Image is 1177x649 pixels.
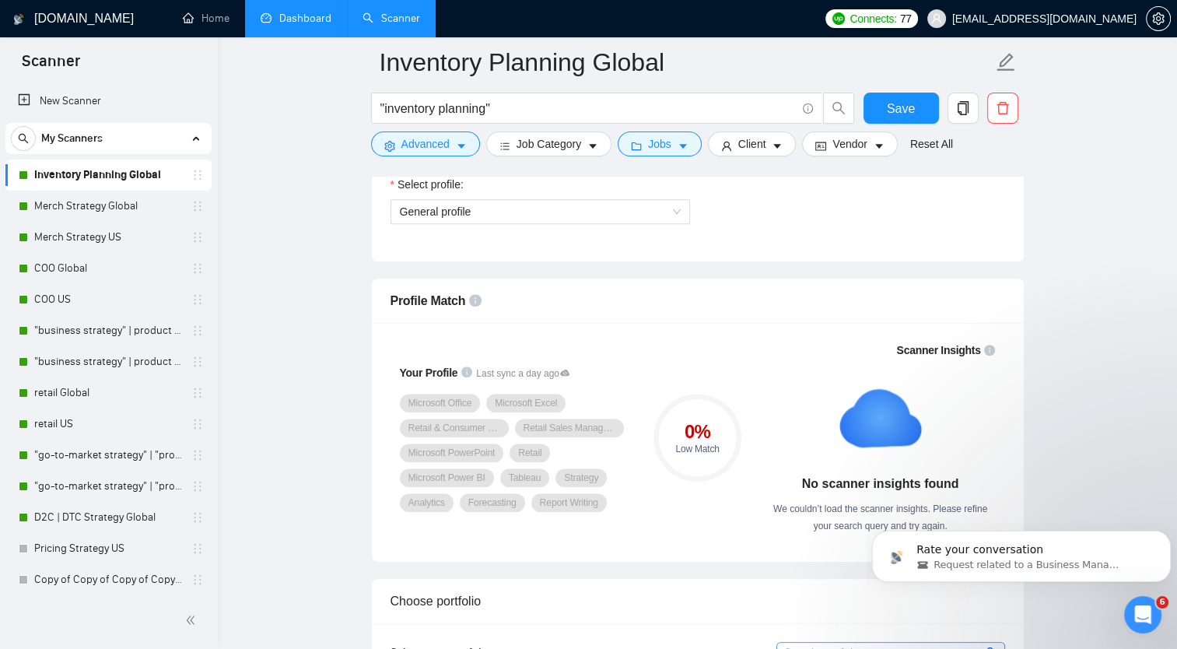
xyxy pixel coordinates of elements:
span: holder [191,449,204,461]
a: COO Global [34,253,182,284]
span: holder [191,574,204,586]
button: userClientcaret-down [708,132,797,156]
a: "business strategy" | product US [34,315,182,346]
a: homeHome [183,12,229,25]
span: caret-down [874,140,885,152]
div: Choose portfolio [391,579,1005,623]
img: logo [13,7,24,32]
strong: No scanner insights found [802,477,959,490]
span: Scanner Insights [896,345,980,356]
span: user [721,140,732,152]
a: Inventory Planning Global [34,160,182,191]
span: holder [191,542,204,555]
span: General profile [400,205,471,218]
span: holder [191,356,204,368]
span: folder [631,140,642,152]
span: Job Category [517,135,581,153]
button: search [823,93,854,124]
div: Low Match [653,444,741,454]
a: Copy of Copy of Copy of Copy of Copy of "business strategy" | product Global [34,564,182,595]
input: Search Freelance Jobs... [380,99,796,118]
div: 0 % [653,423,741,441]
span: Report Writing [540,496,598,509]
span: holder [191,169,204,181]
span: Scanner [9,50,93,82]
span: Retail Sales Management [524,422,615,434]
span: Microsoft PowerPoint [408,447,496,459]
span: holder [191,293,204,306]
span: Forecasting [468,496,517,509]
span: caret-down [678,140,688,152]
span: setting [1147,12,1170,25]
button: folderJobscaret-down [618,132,702,156]
span: edit [996,52,1016,72]
button: barsJob Categorycaret-down [486,132,611,156]
button: search [11,126,36,151]
span: info-circle [469,294,482,307]
span: holder [191,387,204,399]
span: Jobs [648,135,671,153]
a: D2C | DTC Strategy Global [34,502,182,533]
span: Analytics [408,496,445,509]
span: info-circle [984,345,995,356]
span: Retail & Consumer Goods [408,422,500,434]
a: "business strategy" | product Global [34,346,182,377]
span: setting [384,140,395,152]
span: Microsoft Power BI [408,472,485,484]
span: Advanced [401,135,450,153]
span: caret-down [456,140,467,152]
span: 77 [900,10,912,27]
button: idcardVendorcaret-down [802,132,897,156]
a: COO US [34,284,182,315]
button: copy [948,93,979,124]
span: Connects: [849,10,896,27]
span: Retail [518,447,541,459]
a: retail US [34,409,182,440]
a: Merch Strategy Global [34,191,182,222]
span: Save [887,99,915,118]
span: 6 [1156,596,1168,609]
span: search [12,133,35,144]
span: holder [191,480,204,493]
li: New Scanner [5,86,212,117]
span: Strategy [564,472,598,484]
span: delete [988,101,1018,115]
span: caret-down [587,140,598,152]
a: retail Global [34,377,182,409]
span: bars [499,140,510,152]
a: "go-to-market strategy" | "product launch roadmap" | "white space analysis" | "product developmen... [34,440,182,471]
input: Scanner name... [380,43,993,82]
iframe: Intercom notifications message [866,498,1177,607]
span: user [931,13,942,24]
span: Last sync a day ago [476,367,569,381]
span: holder [191,200,204,212]
span: Your Profile [400,367,458,379]
iframe: Intercom live chat [1124,596,1161,633]
span: info-circle [461,367,472,377]
span: info-circle [803,103,813,114]
img: upwork-logo.png [832,12,845,25]
button: Save [863,93,939,124]
button: setting [1146,6,1171,31]
span: holder [191,231,204,244]
a: "go-to-market strategy" | "product launch roadmap" | "white space analysis" | "product developmen... [34,471,182,502]
span: caret-down [772,140,783,152]
span: Microsoft Office [408,397,472,409]
span: We couldn’t load the scanner insights. Please refine your search query and try again. [773,503,987,531]
span: idcard [815,140,826,152]
span: Tableau [509,472,541,484]
span: Select profile: [398,176,464,193]
a: New Scanner [18,86,199,117]
a: Merch Strategy US [34,222,182,253]
span: Client [738,135,766,153]
span: search [824,101,853,115]
span: Vendor [832,135,867,153]
span: double-left [185,612,201,628]
button: settingAdvancedcaret-down [371,132,480,156]
a: Pricing Strategy US [34,533,182,564]
a: dashboardDashboard [261,12,331,25]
